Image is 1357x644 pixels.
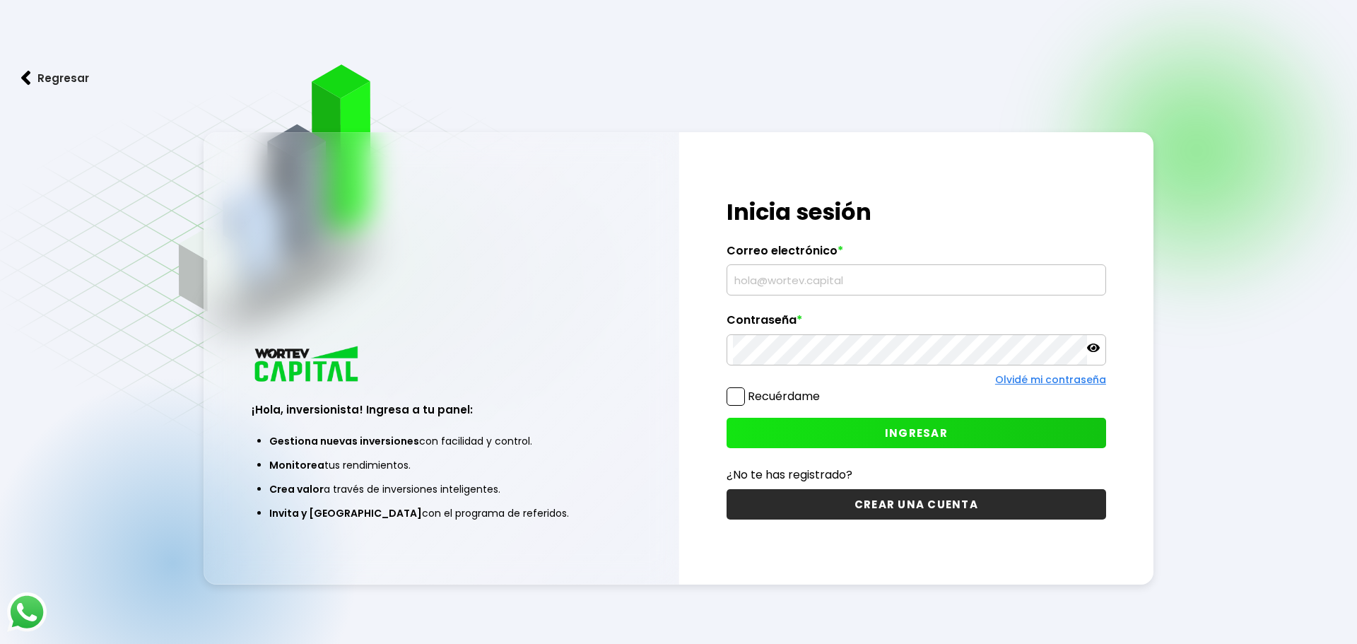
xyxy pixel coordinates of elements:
a: Olvidé mi contraseña [995,373,1106,387]
span: INGRESAR [885,426,948,440]
button: CREAR UNA CUENTA [727,489,1106,520]
img: logos_whatsapp-icon.242b2217.svg [7,592,47,632]
li: con facilidad y control. [269,429,613,453]
label: Contraseña [727,313,1106,334]
label: Recuérdame [748,388,820,404]
span: Crea valor [269,482,324,496]
span: Gestiona nuevas inversiones [269,434,419,448]
span: Monitorea [269,458,324,472]
p: ¿No te has registrado? [727,466,1106,484]
img: logo_wortev_capital [252,344,363,386]
li: tus rendimientos. [269,453,613,477]
input: hola@wortev.capital [733,265,1100,295]
button: INGRESAR [727,418,1106,448]
a: ¿No te has registrado?CREAR UNA CUENTA [727,466,1106,520]
span: Invita y [GEOGRAPHIC_DATA] [269,506,422,520]
li: con el programa de referidos. [269,501,613,525]
h1: Inicia sesión [727,195,1106,229]
h3: ¡Hola, inversionista! Ingresa a tu panel: [252,402,631,418]
label: Correo electrónico [727,244,1106,265]
img: flecha izquierda [21,71,31,86]
li: a través de inversiones inteligentes. [269,477,613,501]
